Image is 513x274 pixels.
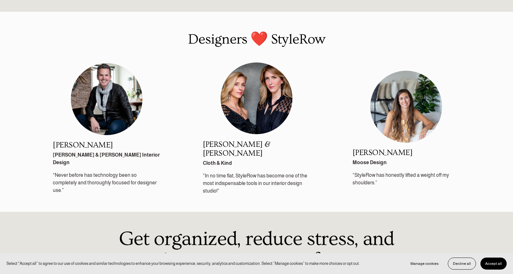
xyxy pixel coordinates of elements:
[410,261,439,266] span: Manage cookies
[406,258,443,270] button: Manage cookies
[453,261,471,266] span: Decline all
[53,141,160,150] h2: [PERSON_NAME]
[353,148,460,158] h2: [PERSON_NAME]
[480,258,507,270] button: Accept all
[91,229,422,271] h1: Get organized, reduce stress, and streamline your projects for success.
[448,258,476,270] button: Decline all
[53,152,161,165] strong: [PERSON_NAME] & [PERSON_NAME] Interior Design
[53,171,160,194] p: “Never before has technology been so completely and thoroughly focused for designer use.”
[353,160,387,165] strong: Moose Design
[6,260,360,266] p: Select “Accept all” to agree to our use of cookies and similar technologies to enhance your brows...
[353,171,460,187] p: “StyleRow has honestly lifted a weight off my shoulders.”
[203,160,232,166] strong: Cloth & Kind
[485,261,502,266] span: Accept all
[35,29,478,50] p: Designers ❤️ StyleRow
[203,172,310,195] p: “In no time flat, StyleRow has become one of the most indispensable tools in our interior design ...
[203,140,310,158] h2: [PERSON_NAME] & [PERSON_NAME]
